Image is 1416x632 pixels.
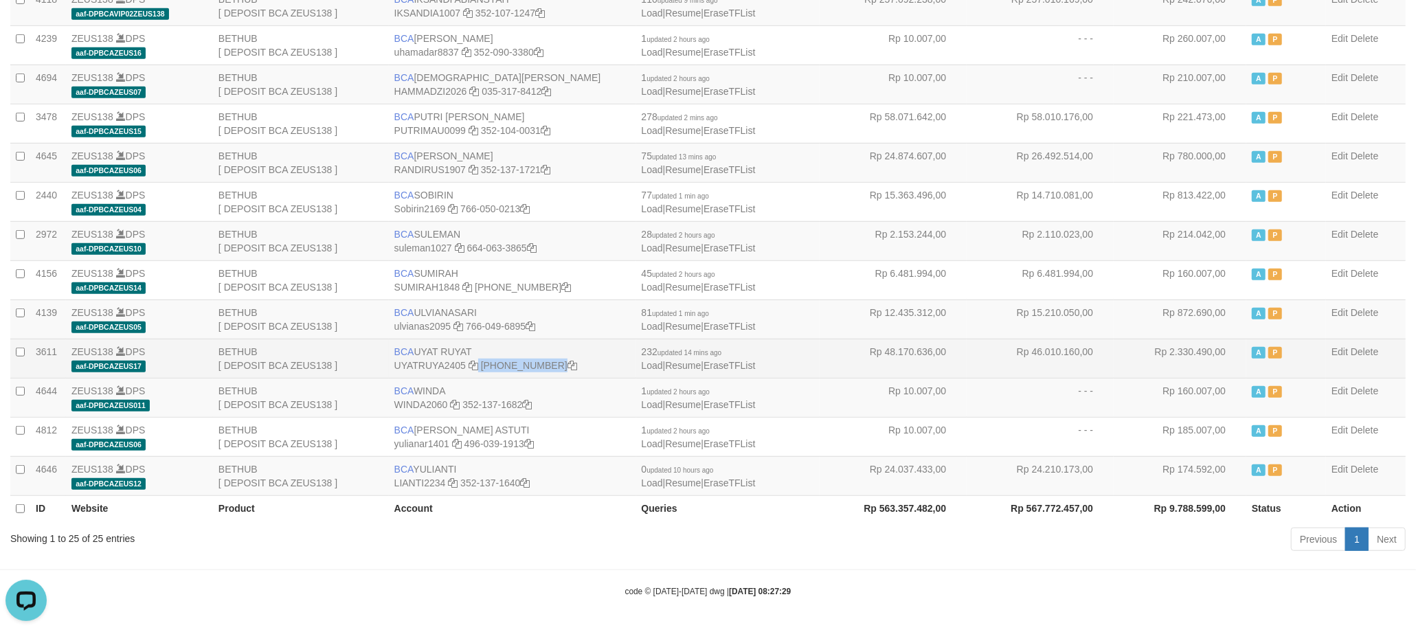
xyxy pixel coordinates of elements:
[642,150,717,161] span: 75
[66,25,213,65] td: DPS
[1252,386,1266,398] span: Active
[642,86,663,97] a: Load
[642,425,756,449] span: | |
[450,399,460,410] a: Copy WINDA2060 to clipboard
[541,164,550,175] a: Copy 3521371721 to clipboard
[71,361,146,372] span: aaf-DPBCAZEUS17
[213,104,389,143] td: BETHUB [ DEPOSIT BCA ZEUS138 ]
[704,360,755,371] a: EraseTFList
[71,165,146,177] span: aaf-DPBCAZEUS06
[71,47,146,59] span: aaf-DPBCAZEUS16
[1114,300,1246,339] td: Rp 872.690,00
[469,164,478,175] a: Copy RANDIRUS1907 to clipboard
[389,182,636,221] td: SOBIRIN 766-050-0213
[71,268,113,279] a: ZEUS138
[642,268,715,279] span: 45
[1268,464,1282,476] span: Paused
[1351,229,1378,240] a: Delete
[820,378,967,417] td: Rp 10.007,00
[1268,269,1282,280] span: Paused
[642,8,663,19] a: Load
[1351,72,1378,83] a: Delete
[1268,308,1282,319] span: Paused
[1368,528,1406,551] a: Next
[213,339,389,378] td: BETHUB [ DEPOSIT BCA ZEUS138 ]
[213,221,389,260] td: BETHUB [ DEPOSIT BCA ZEUS138 ]
[820,182,967,221] td: Rp 15.363.496,00
[1268,425,1282,437] span: Paused
[1114,221,1246,260] td: Rp 214.042,00
[452,438,462,449] a: Copy yulianar1401 to clipboard
[967,378,1114,417] td: - - -
[66,143,213,182] td: DPS
[665,438,701,449] a: Resume
[647,427,710,435] span: updated 2 hours ago
[1331,33,1348,44] a: Edit
[652,310,709,317] span: updated 1 min ago
[647,75,710,82] span: updated 2 hours ago
[1351,190,1378,201] a: Delete
[642,477,663,488] a: Load
[820,417,967,456] td: Rp 10.007,00
[453,321,463,332] a: Copy ulvianas2095 to clipboard
[652,271,715,278] span: updated 2 hours ago
[1114,182,1246,221] td: Rp 813.422,00
[1114,378,1246,417] td: Rp 160.007,00
[30,456,66,495] td: 4646
[1268,190,1282,202] span: Paused
[820,339,967,378] td: Rp 48.170.636,00
[389,417,636,456] td: [PERSON_NAME] ASTUTI 496-039-1913
[1331,425,1348,436] a: Edit
[394,399,448,410] a: WINDA2060
[71,8,169,20] span: aaf-DPBCAVIP02ZEUS138
[389,300,636,339] td: ULVIANASARI 766-049-6895
[520,203,530,214] a: Copy 7660500213 to clipboard
[658,349,721,357] span: updated 14 mins ago
[394,125,466,136] a: PUTRIMAU0099
[389,260,636,300] td: SUMIRAH [PHONE_NUMBER]
[71,72,113,83] a: ZEUS138
[1331,268,1348,279] a: Edit
[213,65,389,104] td: BETHUB [ DEPOSIT BCA ZEUS138 ]
[66,65,213,104] td: DPS
[71,87,146,98] span: aaf-DPBCAZEUS07
[665,477,701,488] a: Resume
[1351,150,1378,161] a: Delete
[704,8,755,19] a: EraseTFList
[389,104,636,143] td: PUTRI [PERSON_NAME] 352-104-0031
[1252,112,1266,124] span: Active
[71,229,113,240] a: ZEUS138
[71,439,146,451] span: aaf-DPBCAZEUS06
[394,164,466,175] a: RANDIRUS1907
[213,456,389,495] td: BETHUB [ DEPOSIT BCA ZEUS138 ]
[704,125,755,136] a: EraseTFList
[1268,34,1282,45] span: Paused
[652,232,715,239] span: updated 2 hours ago
[665,282,701,293] a: Resume
[642,125,663,136] a: Load
[30,104,66,143] td: 3478
[463,8,473,19] a: Copy IKSANDIA1007 to clipboard
[527,242,537,253] a: Copy 6640633865 to clipboard
[71,478,146,490] span: aaf-DPBCAZEUS12
[66,260,213,300] td: DPS
[389,339,636,378] td: UYAT RUYAT [PHONE_NUMBER]
[665,203,701,214] a: Resume
[389,25,636,65] td: [PERSON_NAME] 352-090-3380
[820,456,967,495] td: Rp 24.037.433,00
[71,385,113,396] a: ZEUS138
[567,360,577,371] a: Copy 4062304107 to clipboard
[448,477,458,488] a: Copy LIANTI2234 to clipboard
[1351,464,1378,475] a: Delete
[642,190,756,214] span: | |
[1268,347,1282,359] span: Paused
[541,125,550,136] a: Copy 3521040031 to clipboard
[1114,143,1246,182] td: Rp 780.000,00
[642,111,756,136] span: | |
[66,221,213,260] td: DPS
[448,203,458,214] a: Copy Sobirin2169 to clipboard
[1252,269,1266,280] span: Active
[394,47,459,58] a: uhamadar8837
[967,104,1114,143] td: Rp 58.010.176,00
[30,339,66,378] td: 3611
